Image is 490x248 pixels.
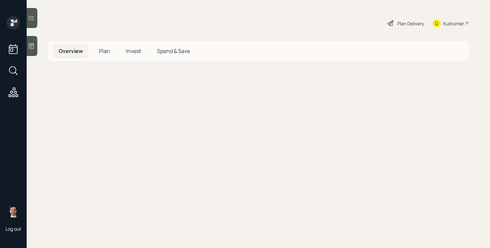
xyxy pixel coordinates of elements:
[397,20,424,27] div: Plan Delivery
[157,47,190,55] span: Spend & Save
[7,204,20,218] img: jonah-coleman-headshot.png
[99,47,110,55] span: Plan
[443,20,464,27] div: Kustomer
[59,47,83,55] span: Overview
[5,226,21,232] div: Log out
[126,47,141,55] span: Invest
